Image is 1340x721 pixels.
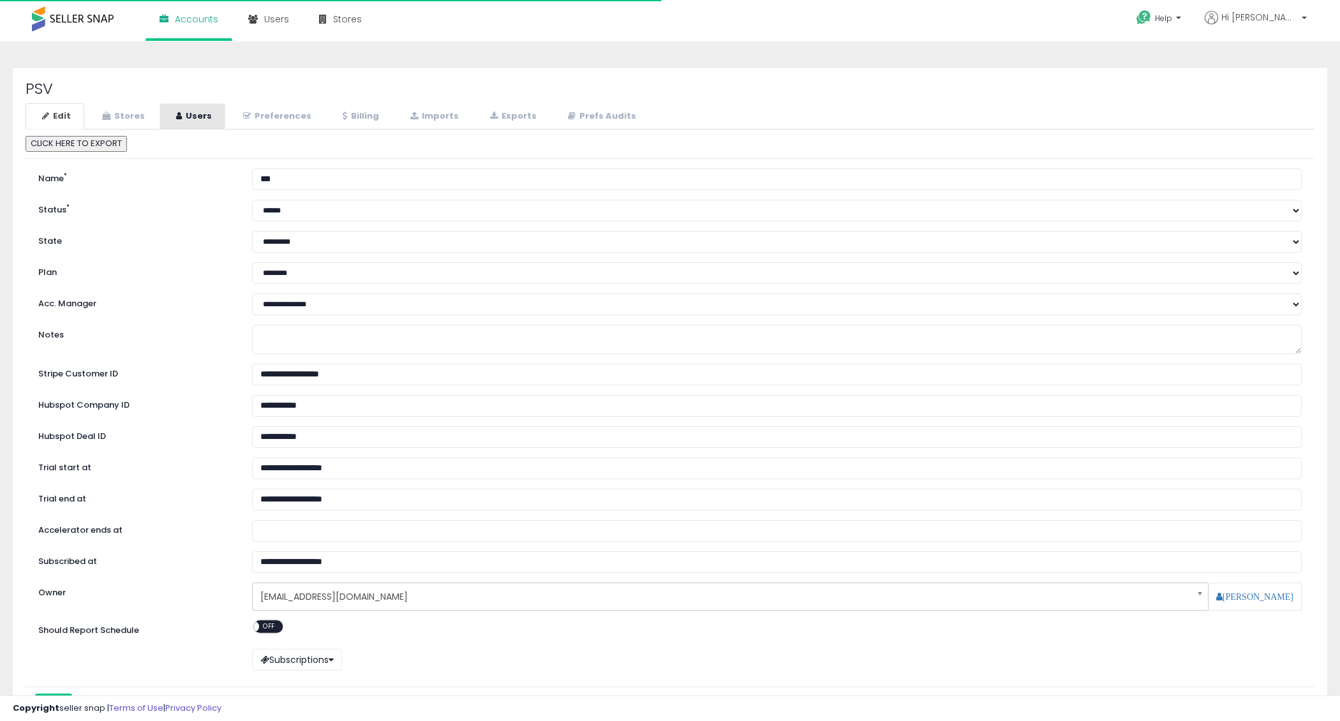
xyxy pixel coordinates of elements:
[26,80,1314,97] h2: PSV
[26,136,127,152] button: CLICK HERE TO EXPORT
[1216,592,1293,601] a: [PERSON_NAME]
[29,200,242,216] label: Status
[109,702,163,714] a: Terms of Use
[26,103,84,130] a: Edit
[165,702,221,714] a: Privacy Policy
[1155,13,1172,24] span: Help
[326,103,392,130] a: Billing
[252,649,342,671] button: Subscriptions
[264,13,289,26] span: Users
[38,587,66,599] label: Owner
[260,586,1184,607] span: [EMAIL_ADDRESS][DOMAIN_NAME]
[551,103,650,130] a: Prefs Audits
[394,103,472,130] a: Imports
[29,168,242,185] label: Name
[29,426,242,443] label: Hubspot Deal ID
[29,231,242,248] label: State
[29,364,242,380] label: Stripe Customer ID
[13,702,59,714] strong: Copyright
[1221,11,1298,24] span: Hi [PERSON_NAME]
[259,621,279,632] span: OFF
[1136,10,1152,26] i: Get Help
[29,520,242,537] label: Accelerator ends at
[473,103,550,130] a: Exports
[29,489,242,505] label: Trial end at
[86,103,158,130] a: Stores
[29,325,242,341] label: Notes
[333,13,362,26] span: Stores
[160,103,225,130] a: Users
[29,395,242,412] label: Hubspot Company ID
[13,702,221,715] div: seller snap | |
[29,294,242,310] label: Acc. Manager
[175,13,218,26] span: Accounts
[29,551,242,568] label: Subscribed at
[1205,11,1307,40] a: Hi [PERSON_NAME]
[38,625,139,637] label: Should Report Schedule
[227,103,325,130] a: Preferences
[29,457,242,474] label: Trial start at
[29,262,242,279] label: Plan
